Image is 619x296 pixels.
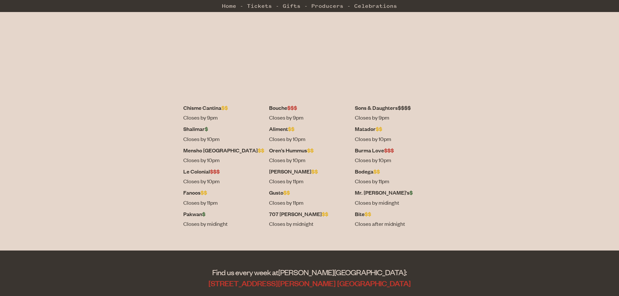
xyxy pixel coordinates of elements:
[355,146,436,154] dt: Burma Love
[183,199,264,207] dd: Closes by 11pm
[208,278,336,288] span: [STREET_ADDRESS][PERSON_NAME]
[355,125,436,133] dt: Matador
[355,210,436,218] dt: Bite
[269,113,350,122] dd: Closes by 9pm
[355,220,436,228] dd: Closes after midnight
[337,278,411,288] span: [GEOGRAPHIC_DATA]
[202,210,205,218] span: $
[355,167,436,175] dt: Bodega
[205,125,208,133] span: $
[269,188,350,197] dt: Gusto
[269,125,350,133] dt: Aliment
[269,177,350,185] dd: Closes by 11pm
[307,147,314,154] span: $$
[287,104,297,111] span: $$$
[376,125,382,133] span: $$
[355,188,436,197] dt: Mr. [PERSON_NAME]'s
[269,167,350,175] dt: [PERSON_NAME]
[269,199,350,207] dd: Closes by 11pm
[311,168,318,175] span: $$
[210,168,220,175] span: $$$
[398,104,411,111] span: $$$$
[269,104,350,112] dt: Bouche
[365,210,371,218] span: $$
[183,210,264,218] dt: Pakwan
[183,188,264,197] dt: Fanoos
[288,125,294,133] span: $$
[269,146,350,154] dt: Oren’s Hummus
[269,220,350,228] dd: Closes by midnight
[183,125,264,133] dt: Shalimar
[258,147,264,154] span: $$
[373,168,380,175] span: $$
[200,189,207,196] span: $$
[183,167,264,175] dt: Le Colonial
[283,189,290,196] span: $$
[355,113,436,122] dd: Closes by 9pm
[154,267,466,289] address: Find us every week at
[183,146,264,154] dt: Mensho [GEOGRAPHIC_DATA]
[278,267,407,277] span: [PERSON_NAME][GEOGRAPHIC_DATA]:
[269,156,350,164] dd: Closes by 10pm
[355,104,436,112] dt: Sons & Daughters
[183,156,264,164] dd: Closes by 10pm
[183,220,264,228] dd: Closes by midinght
[269,210,350,218] dt: 707 [PERSON_NAME]
[221,104,228,111] span: $$
[355,199,436,207] dd: Closes by midinght
[384,147,394,154] span: $$$
[409,189,413,196] span: $
[208,278,411,288] a: [STREET_ADDRESS][PERSON_NAME] [GEOGRAPHIC_DATA]
[183,104,264,112] dt: Chisme Cantina
[183,177,264,185] dd: Closes by 10pm
[269,135,350,143] dd: Closes by 10pm
[183,135,264,143] dd: Closes by 10pm
[183,113,264,122] dd: Closes by 9pm
[355,156,436,164] dd: Closes by 10pm
[322,210,328,218] span: $$
[355,177,436,185] dd: Closes by 11pm
[355,135,436,143] dd: Closes by 10pm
